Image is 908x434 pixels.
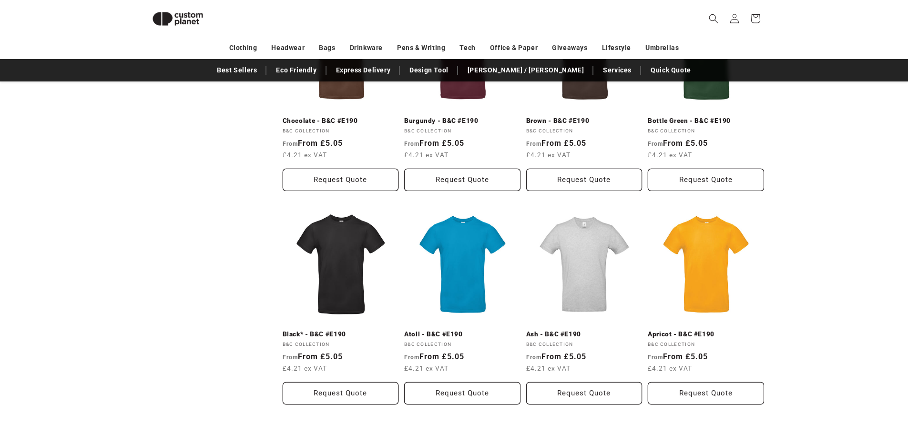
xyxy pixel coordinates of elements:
[404,330,520,339] a: Atoll - B&C #E190
[526,382,643,404] button: Request Quote
[283,382,399,404] button: Request Quote
[319,40,335,56] a: Bags
[646,62,696,79] a: Quick Quote
[490,40,538,56] a: Office & Paper
[526,330,643,339] a: Ash - B&C #E190
[552,40,587,56] a: Giveaways
[283,169,399,191] button: Request Quote
[404,169,520,191] button: Request Quote
[331,62,396,79] a: Express Delivery
[526,117,643,125] a: Brown - B&C #E190
[271,62,321,79] a: Eco Friendly
[397,40,445,56] a: Pens & Writing
[405,62,453,79] a: Design Tool
[212,62,262,79] a: Best Sellers
[404,117,520,125] a: Burgundy - B&C #E190
[229,40,257,56] a: Clothing
[648,330,764,339] a: Apricot - B&C #E190
[648,382,764,404] button: Request Quote
[283,330,399,339] a: Black* - B&C #E190
[602,40,631,56] a: Lifestyle
[526,169,643,191] button: Request Quote
[404,382,520,404] button: Request Quote
[144,4,211,34] img: Custom Planet
[648,169,764,191] button: Request Quote
[283,117,399,125] a: Chocolate - B&C #E190
[645,40,679,56] a: Umbrellas
[703,8,724,29] summary: Search
[598,62,636,79] a: Services
[648,117,764,125] a: Bottle Green - B&C #E190
[459,40,475,56] a: Tech
[271,40,305,56] a: Headwear
[350,40,383,56] a: Drinkware
[749,331,908,434] iframe: Chat Widget
[463,62,589,79] a: [PERSON_NAME] / [PERSON_NAME]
